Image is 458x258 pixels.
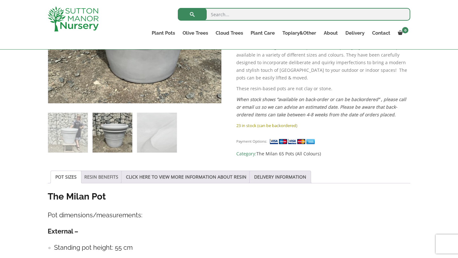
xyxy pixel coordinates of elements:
[48,191,106,202] strong: The Milan Pot
[236,96,406,118] em: When stock shows “available on back-order or can be backordered” , please call or email us so we ...
[247,29,279,37] a: Plant Care
[54,243,410,253] h4: Standing pot height: 55 cm
[320,29,342,37] a: About
[236,44,410,82] p: The Milan Pot range offers a unique and contemporary style. We have this pot available in a varie...
[256,151,321,157] a: The Milan 65 Pots (All Colours)
[178,8,410,21] input: Search...
[254,171,306,183] a: DELIVERY INFORMATION
[269,138,317,145] img: payment supported
[368,29,394,37] a: Contact
[394,29,410,37] a: 0
[84,171,118,183] a: RESIN BENEFITS
[48,113,88,153] img: The Milan Pot 65 Colour Greystone
[126,171,246,183] a: CLICK HERE TO VIEW MORE INFORMATION ABOUT RESIN
[179,29,212,37] a: Olive Trees
[48,210,410,220] h4: Pot dimensions/measurements:
[93,113,132,153] img: The Milan Pot 65 Colour Greystone - Image 2
[236,85,410,92] p: These resin-based pots are not clay or stone.
[402,27,408,33] span: 0
[236,150,410,158] span: Category:
[48,227,78,235] strong: External –
[55,171,77,183] a: POT SIZES
[212,29,247,37] a: Cloud Trees
[279,29,320,37] a: Topiary&Other
[236,122,410,129] p: 23 in stock (can be backordered)
[236,139,267,144] small: Payment Options:
[342,29,368,37] a: Delivery
[137,113,177,153] img: The Milan Pot 65 Colour Greystone - Image 3
[148,29,179,37] a: Plant Pots
[48,6,99,31] img: logo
